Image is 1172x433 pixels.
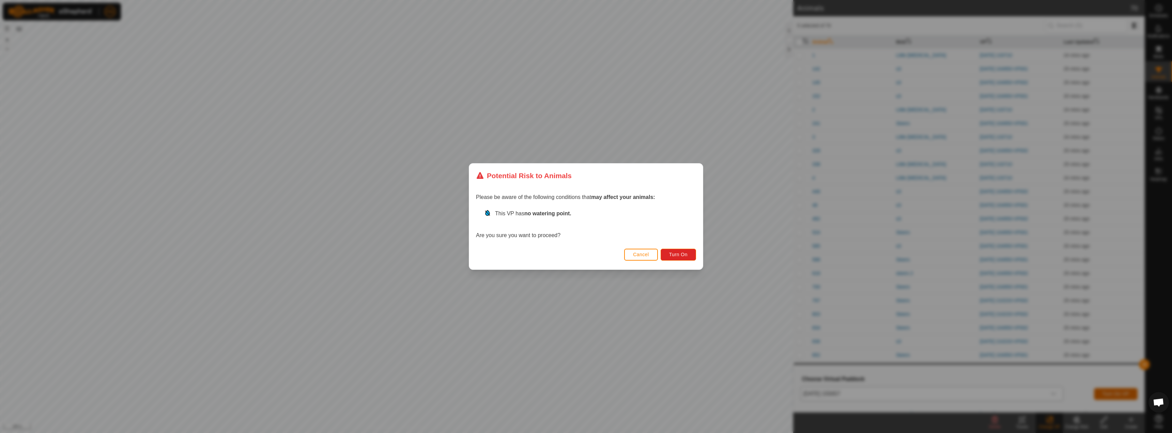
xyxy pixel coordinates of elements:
[633,252,649,257] span: Cancel
[624,249,658,261] button: Cancel
[1148,392,1169,413] div: Open chat
[495,211,571,216] span: This VP has
[591,194,655,200] strong: may affect your animals:
[524,211,571,216] strong: no watering point.
[476,170,572,181] div: Potential Risk to Animals
[661,249,696,261] button: Turn On
[476,194,655,200] span: Please be aware of the following conditions that
[669,252,688,257] span: Turn On
[476,210,696,239] div: Are you sure you want to proceed?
